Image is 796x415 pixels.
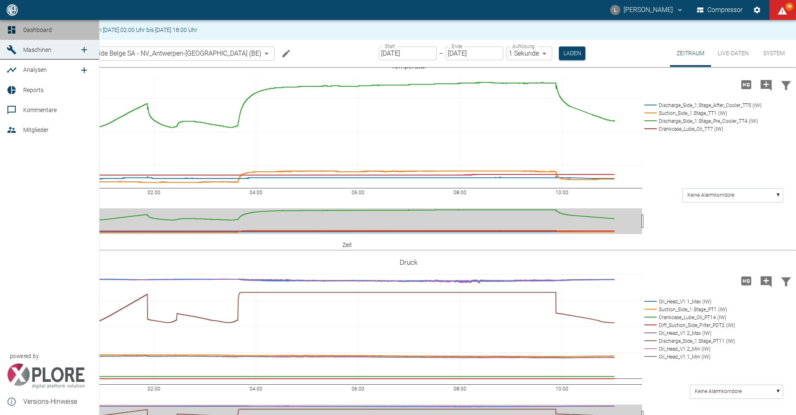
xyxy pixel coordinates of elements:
[785,2,794,11] span: 99
[31,49,261,59] a: 13.0007/1_Air Liquide Belge SA - NV_Antwerpen-[GEOGRAPHIC_DATA] (BE)
[10,352,39,360] span: powered by
[446,46,503,60] input: DD.MM.YYYY
[736,276,756,284] span: Hohe Auflösung
[451,43,462,50] label: Ende
[711,40,755,67] button: Live-Daten
[76,62,92,78] a: new /analyses/list/0
[379,46,437,60] input: DD.MM.YYYY
[512,43,535,50] label: Auflösung
[756,74,776,95] button: Kommentar hinzufügen
[23,397,92,407] span: Versions-Hinweise
[559,46,585,60] button: Laden
[76,41,92,58] a: new /machines
[23,66,47,73] span: Analysen
[23,107,57,113] span: Kommentare
[695,388,742,394] text: Keine Alarmkorridore
[736,80,756,88] span: Hohe Auflösung
[695,2,745,17] button: Compressor
[7,364,85,388] img: Xplore Logo
[750,2,764,17] button: Einstellungen
[776,74,796,95] button: Daten filtern
[44,22,197,37] div: Wartungsarbeiten von [DATE] 02:00 Uhr bis [DATE] 18:00 Uhr
[44,49,261,58] span: 13.0007/1_Air Liquide Belge SA - NV_Antwerpen-[GEOGRAPHIC_DATA] (BE)
[756,270,776,292] button: Kommentar hinzufügen
[23,46,51,53] span: Maschinen
[23,27,52,33] span: Dashboard
[609,2,685,17] button: luca.corigliano@neuman-esser.com
[670,40,711,67] button: Zeitraum
[507,46,552,60] div: 1 Sekunde
[776,270,796,292] button: Daten filtern
[6,4,19,15] img: logo
[23,127,49,133] span: Mitglieder
[385,43,395,50] label: Start
[610,5,620,15] div: L
[439,49,443,58] p: –
[755,40,793,67] button: System
[23,87,44,93] span: Reports
[687,192,734,198] text: Keine Alarmkorridore
[278,45,294,62] button: Machine bearbeiten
